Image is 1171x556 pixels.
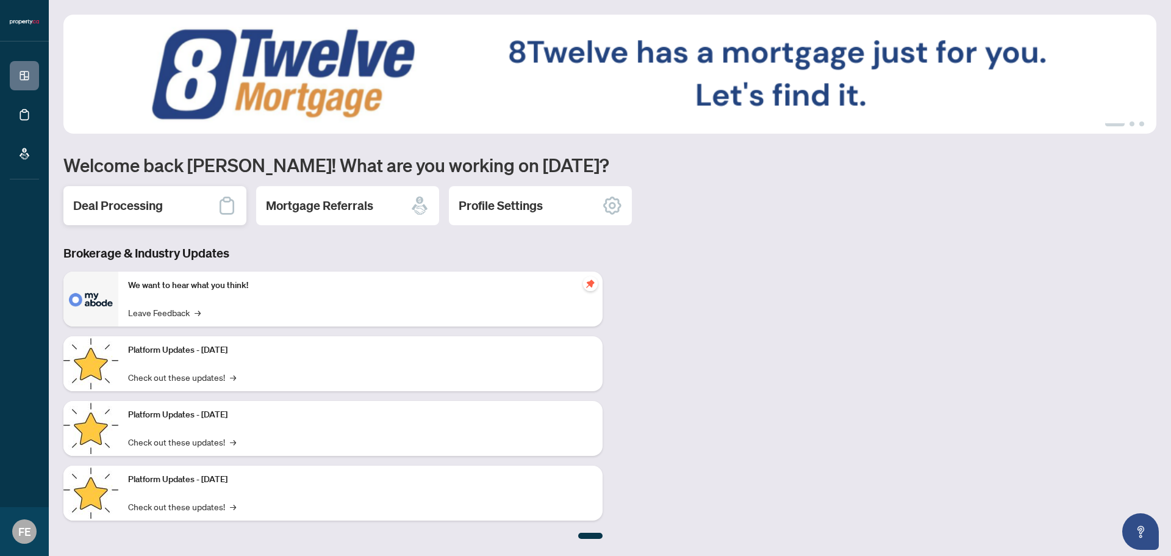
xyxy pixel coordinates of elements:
[73,197,163,214] h2: Deal Processing
[63,153,1156,176] h1: Welcome back [PERSON_NAME]! What are you working on [DATE]?
[63,466,118,521] img: Platform Updates - June 23, 2025
[63,336,118,391] img: Platform Updates - July 21, 2025
[10,18,39,26] img: logo
[583,276,598,291] span: pushpin
[63,15,1156,134] img: Slide 0
[1122,513,1159,550] button: Open asap
[230,500,236,513] span: →
[63,245,603,262] h3: Brokerage & Industry Updates
[128,279,593,292] p: We want to hear what you think!
[1105,121,1125,126] button: 1
[128,306,201,319] a: Leave Feedback→
[230,370,236,384] span: →
[195,306,201,319] span: →
[63,272,118,327] img: We want to hear what you think!
[1130,121,1134,126] button: 2
[128,408,593,422] p: Platform Updates - [DATE]
[128,344,593,357] p: Platform Updates - [DATE]
[128,435,236,449] a: Check out these updates!→
[128,473,593,486] p: Platform Updates - [DATE]
[63,401,118,456] img: Platform Updates - July 8, 2025
[128,370,236,384] a: Check out these updates!→
[230,435,236,449] span: →
[128,500,236,513] a: Check out these updates!→
[18,523,31,540] span: FE
[459,197,543,214] h2: Profile Settings
[1139,121,1144,126] button: 3
[266,197,373,214] h2: Mortgage Referrals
